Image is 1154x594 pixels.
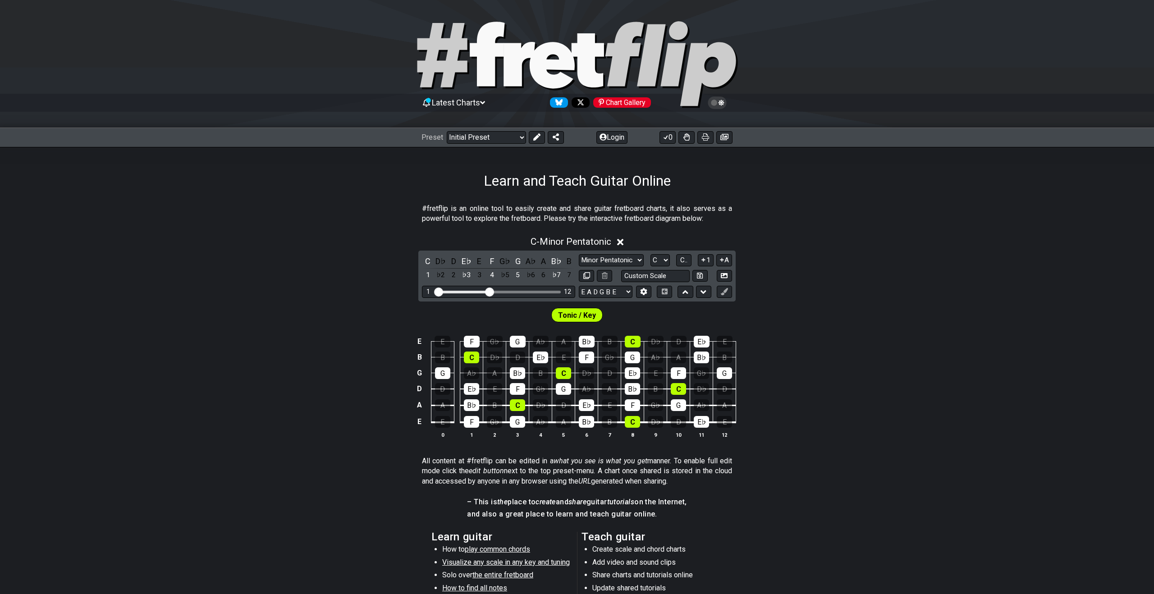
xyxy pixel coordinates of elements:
[431,532,572,542] h2: Learn guitar
[563,269,575,281] div: toggle scale degree
[697,131,714,144] button: Print
[648,383,663,395] div: B
[414,334,425,350] td: E
[512,269,524,281] div: toggle scale degree
[422,286,575,298] div: Visible fret range
[448,269,459,281] div: toggle scale degree
[442,570,571,583] li: Solo over
[550,255,562,267] div: toggle pitch class
[533,367,548,379] div: B
[579,383,594,395] div: A♭
[568,97,590,108] a: Follow #fretflip at X
[579,416,594,428] div: B♭
[422,204,732,224] p: #fretflip is an online tool to easily create and share guitar fretboard charts, it also serves as...
[648,336,664,347] div: D♭
[464,399,479,411] div: B♭
[592,557,721,570] li: Add video and sound clips
[497,498,508,506] em: the
[621,430,644,439] th: 8
[472,571,533,579] span: the entire fretboard
[414,381,425,397] td: D
[531,236,611,247] span: C - Minor Pentatonic
[602,367,617,379] div: D
[422,255,434,267] div: toggle pitch class
[644,430,667,439] th: 9
[487,399,502,411] div: B
[487,383,502,395] div: E
[431,430,454,439] th: 0
[426,288,430,296] div: 1
[499,269,511,281] div: toggle scale degree
[538,269,550,281] div: toggle scale degree
[602,416,617,428] div: B
[506,430,529,439] th: 3
[625,336,641,347] div: C
[533,399,548,411] div: D♭
[694,383,709,395] div: D♭
[550,269,562,281] div: toggle scale degree
[667,430,690,439] th: 10
[464,352,479,363] div: C
[442,558,570,567] span: Visualize any scale in any key and tuning
[435,383,450,395] div: D
[487,336,503,347] div: G♭
[467,509,687,519] h4: and also a great place to learn and teach guitar online.
[592,570,721,583] li: Share charts and tutorials online
[579,254,644,266] select: Scale
[625,399,640,411] div: F
[533,416,548,428] div: A♭
[716,254,732,266] button: A
[671,399,686,411] div: G
[464,383,479,395] div: E♭
[648,416,663,428] div: D♭
[435,399,450,411] div: A
[464,416,479,428] div: F
[510,399,525,411] div: C
[556,399,571,411] div: D
[648,367,663,379] div: E
[556,336,572,347] div: A
[432,98,480,107] span: Latest Charts
[461,255,472,267] div: toggle pitch class
[435,416,450,428] div: E
[676,254,691,266] button: C..
[625,367,640,379] div: E♭
[602,399,617,411] div: E
[650,254,670,266] select: Tonic/Root
[510,367,525,379] div: B♭
[717,367,732,379] div: G
[578,477,591,485] em: URL
[579,286,632,298] select: Tuning
[579,270,594,282] button: Copy
[579,399,594,411] div: E♭
[556,367,571,379] div: C
[442,584,507,592] span: How to find all notes
[625,352,640,363] div: G
[717,286,732,298] button: First click edit preset to enable marker editing
[579,367,594,379] div: D♭
[483,430,506,439] th: 2
[671,416,686,428] div: D
[659,131,676,144] button: 0
[486,255,498,267] div: toggle pitch class
[602,352,617,363] div: G♭
[602,383,617,395] div: A
[552,430,575,439] th: 5
[717,416,732,428] div: E
[579,336,595,347] div: B♭
[487,367,502,379] div: A
[536,498,555,506] em: create
[636,286,651,298] button: Edit Tuning
[694,416,709,428] div: E♭
[512,255,524,267] div: toggle pitch class
[690,430,713,439] th: 11
[671,367,686,379] div: F
[593,97,651,108] div: Chart Gallery
[717,399,732,411] div: A
[717,270,732,282] button: Create Image
[564,288,571,296] div: 12
[678,131,695,144] button: Toggle Dexterity for all fretkits
[422,269,434,281] div: toggle scale degree
[698,254,713,266] button: 1
[671,383,686,395] div: C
